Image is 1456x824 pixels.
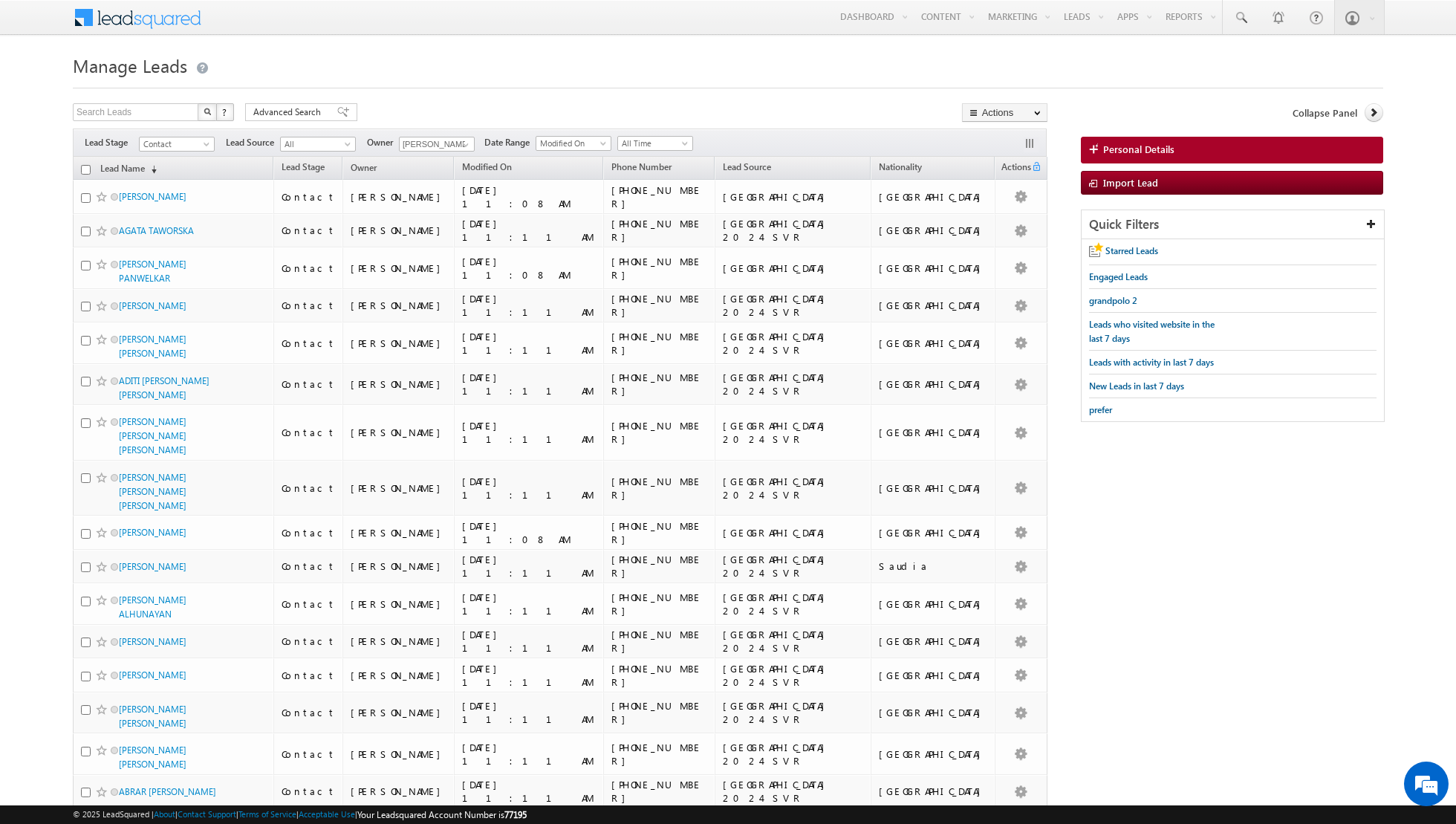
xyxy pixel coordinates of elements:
[119,300,186,311] a: [PERSON_NAME]
[119,744,186,770] a: [PERSON_NAME] [PERSON_NAME]
[879,161,922,172] span: Nationality
[119,669,186,681] a: [PERSON_NAME]
[139,137,215,152] a: Contact
[222,106,229,118] span: ?
[723,262,864,275] div: [GEOGRAPHIC_DATA]
[119,704,186,729] a: [PERSON_NAME] [PERSON_NAME]
[723,292,864,319] div: [GEOGRAPHIC_DATA] 2024 SVR
[119,259,186,284] a: [PERSON_NAME] PANWELKAR
[281,137,351,151] span: All
[1081,137,1383,163] a: Personal Details
[611,778,708,805] div: [PHONE_NUMBER]
[1089,357,1214,368] span: Leads with activity in last 7 days
[611,553,708,580] div: [PHONE_NUMBER]
[351,377,448,391] div: [PERSON_NAME]
[1089,271,1148,282] span: Engaged Leads
[611,475,708,502] div: [PHONE_NUMBER]
[611,217,708,244] div: [PHONE_NUMBER]
[282,597,336,611] div: Contact
[351,559,448,573] div: [PERSON_NAME]
[119,594,186,620] a: [PERSON_NAME] ALHUNAYAN
[154,809,175,819] a: About
[462,475,597,502] div: [DATE] 11:11 AM
[611,741,708,768] div: [PHONE_NUMBER]
[723,778,864,805] div: [GEOGRAPHIC_DATA] 2024 SVR
[995,159,1031,178] span: Actions
[119,375,209,400] a: ADITI [PERSON_NAME] [PERSON_NAME]
[367,136,399,149] span: Owner
[119,636,186,647] a: [PERSON_NAME]
[462,628,597,655] div: [DATE] 11:11 AM
[611,292,708,319] div: [PHONE_NUMBER]
[119,527,186,538] a: [PERSON_NAME]
[253,106,325,119] span: Advanced Search
[879,559,988,573] div: Saudia
[73,53,187,77] span: Manage Leads
[1103,143,1174,156] span: Personal Details
[1089,319,1215,344] span: Leads who visited website in the last 7 days
[119,786,216,797] a: ABRAR [PERSON_NAME]
[282,706,336,719] div: Contact
[351,337,448,350] div: [PERSON_NAME]
[611,699,708,726] div: [PHONE_NUMBER]
[723,553,864,580] div: [GEOGRAPHIC_DATA] 2024 SVR
[604,159,679,178] a: Phone Number
[723,161,771,172] span: Lead Source
[455,137,473,152] a: Show All Items
[723,371,864,398] div: [GEOGRAPHIC_DATA] 2024 SVR
[81,165,91,175] input: Check all records
[723,190,864,204] div: [GEOGRAPHIC_DATA]
[611,628,708,655] div: [PHONE_NUMBER]
[462,371,597,398] div: [DATE] 11:11 AM
[879,597,988,611] div: [GEOGRAPHIC_DATA]
[351,706,448,719] div: [PERSON_NAME]
[879,669,988,682] div: [GEOGRAPHIC_DATA]
[618,137,689,150] span: All Time
[462,662,597,689] div: [DATE] 11:11 AM
[462,161,512,172] span: Modified On
[462,591,597,617] div: [DATE] 11:11 AM
[723,330,864,357] div: [GEOGRAPHIC_DATA] 2024 SVR
[723,662,864,689] div: [GEOGRAPHIC_DATA] 2024 SVR
[723,591,864,617] div: [GEOGRAPHIC_DATA] 2024 SVR
[611,371,708,398] div: [PHONE_NUMBER]
[723,217,864,244] div: [GEOGRAPHIC_DATA] 2024 SVR
[1089,295,1137,306] span: grandpolo 2
[282,559,336,573] div: Contact
[282,190,336,204] div: Contact
[611,255,708,282] div: [PHONE_NUMBER]
[462,778,597,805] div: [DATE] 11:11 AM
[119,472,186,511] a: [PERSON_NAME] [PERSON_NAME] [PERSON_NAME]
[351,481,448,495] div: [PERSON_NAME]
[879,426,988,439] div: [GEOGRAPHIC_DATA]
[204,108,211,115] img: Search
[274,159,332,178] a: Lead Stage
[351,262,448,275] div: [PERSON_NAME]
[85,136,139,149] span: Lead Stage
[879,299,988,312] div: [GEOGRAPHIC_DATA]
[1293,106,1357,120] span: Collapse Panel
[879,377,988,391] div: [GEOGRAPHIC_DATA]
[462,255,597,282] div: [DATE] 11:08 AM
[879,262,988,275] div: [GEOGRAPHIC_DATA]
[1082,210,1384,239] div: Quick Filters
[119,225,194,236] a: AGATA TAWORSKA
[282,481,336,495] div: Contact
[462,553,597,580] div: [DATE] 11:11 AM
[280,137,356,152] a: All
[282,337,336,350] div: Contact
[282,635,336,648] div: Contact
[611,419,708,446] div: [PHONE_NUMBER]
[484,136,536,149] span: Date Range
[119,334,186,359] a: [PERSON_NAME] [PERSON_NAME]
[1105,245,1158,256] span: Starred Leads
[611,662,708,689] div: [PHONE_NUMBER]
[536,137,607,150] span: Modified On
[1089,380,1184,392] span: New Leads in last 7 days
[462,184,597,210] div: [DATE] 11:08 AM
[715,159,779,178] a: Lead Source
[879,747,988,761] div: [GEOGRAPHIC_DATA]
[879,706,988,719] div: [GEOGRAPHIC_DATA]
[879,526,988,539] div: [GEOGRAPHIC_DATA]
[351,162,377,173] span: Owner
